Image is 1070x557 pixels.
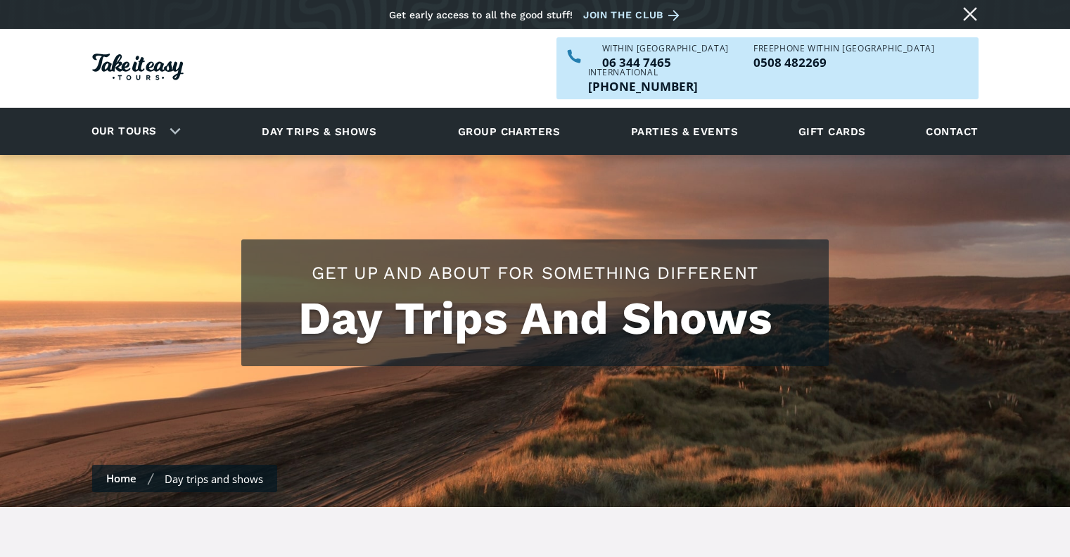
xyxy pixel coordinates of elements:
a: Our tours [81,115,167,148]
h1: Day Trips And Shows [255,292,815,345]
nav: Breadcrumbs [92,465,277,492]
a: Call us outside of NZ on +6463447465 [588,80,698,92]
a: Home [106,471,136,485]
a: Join the club [583,6,684,24]
div: International [588,68,698,77]
a: Homepage [92,46,184,91]
a: Group charters [440,112,578,151]
div: Day trips and shows [165,472,263,486]
p: 06 344 7465 [602,56,729,68]
h2: Get up and about for something different [255,261,815,285]
p: 0508 482269 [753,56,934,68]
a: Gift cards [791,112,873,151]
img: Take it easy Tours logo [92,54,184,80]
a: Contact [919,112,985,151]
div: Freephone WITHIN [GEOGRAPHIC_DATA] [753,44,934,53]
a: Day trips & shows [244,112,394,151]
a: Call us within NZ on 063447465 [602,56,729,68]
a: Close message [959,3,981,25]
p: [PHONE_NUMBER] [588,80,698,92]
a: Parties & events [624,112,745,151]
a: Call us freephone within NZ on 0508482269 [753,56,934,68]
div: Get early access to all the good stuff! [389,9,573,20]
div: WITHIN [GEOGRAPHIC_DATA] [602,44,729,53]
